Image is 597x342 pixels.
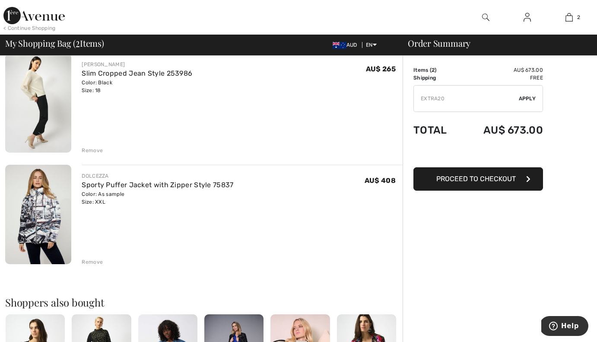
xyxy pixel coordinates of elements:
td: Free [460,74,543,82]
span: Apply [519,95,536,102]
span: My Shopping Bag ( Items) [5,39,104,48]
span: Proceed to Checkout [436,175,516,183]
iframe: Opens a widget where you can find more information [541,316,588,338]
img: My Info [524,12,531,22]
a: Sporty Puffer Jacket with Zipper Style 75837 [82,181,233,189]
span: 2 [577,13,580,21]
h2: Shoppers also bought [5,297,403,307]
span: AU$ 408 [365,176,396,185]
img: Australian Dollar [333,42,346,49]
img: search the website [482,12,489,22]
a: 2 [549,12,590,22]
a: Sign In [517,12,538,23]
span: AUD [333,42,361,48]
img: My Bag [565,12,573,22]
div: Color: As sample Size: XXL [82,190,233,206]
td: AU$ 673.00 [460,115,543,145]
div: Remove [82,147,103,154]
a: Slim Cropped Jean Style 253986 [82,69,192,77]
img: 1ère Avenue [3,7,65,24]
td: Total [413,115,460,145]
div: Color: Black Size: 18 [82,79,192,94]
img: Sporty Puffer Jacket with Zipper Style 75837 [5,165,71,264]
span: EN [366,42,377,48]
td: AU$ 673.00 [460,66,543,74]
span: 2 [432,67,435,73]
div: DOLCEZZA [82,172,233,180]
td: Items ( ) [413,66,460,74]
span: AU$ 265 [366,65,396,73]
button: Proceed to Checkout [413,167,543,191]
input: Promo code [414,86,519,112]
div: < Continue Shopping [3,24,56,32]
div: Remove [82,258,103,266]
span: 2 [76,37,80,48]
div: [PERSON_NAME] [82,61,192,68]
iframe: PayPal [413,145,543,164]
div: Order Summary [397,39,592,48]
td: Shipping [413,74,460,82]
img: Slim Cropped Jean Style 253986 [5,53,71,153]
